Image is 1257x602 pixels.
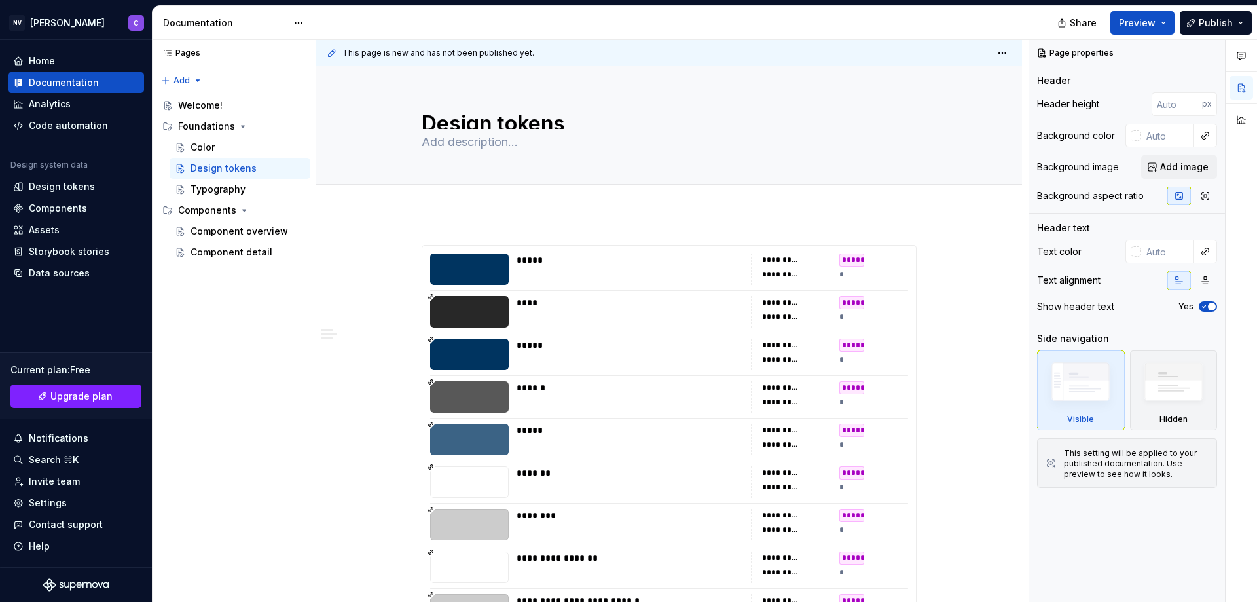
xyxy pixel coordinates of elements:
div: Data sources [29,267,90,280]
div: Pages [157,48,200,58]
div: Design tokens [29,180,95,193]
div: Invite team [29,475,80,488]
div: Visible [1067,414,1094,424]
div: Documentation [163,16,287,29]
a: Code automation [8,115,144,136]
p: px [1202,99,1212,109]
a: Home [8,50,144,71]
div: Components [157,200,310,221]
div: Foundations [157,116,310,137]
span: Add image [1160,160,1209,174]
button: Share [1051,11,1105,35]
div: Home [29,54,55,67]
input: Auto [1141,240,1194,263]
button: Search ⌘K [8,449,144,470]
button: Publish [1180,11,1252,35]
button: Contact support [8,514,144,535]
a: Assets [8,219,144,240]
div: Hidden [1130,350,1218,430]
input: Auto [1152,92,1202,116]
span: Add [173,75,190,86]
button: Add image [1141,155,1217,179]
div: Visible [1037,350,1125,430]
a: Typography [170,179,310,200]
a: Data sources [8,263,144,284]
a: Invite team [8,471,144,492]
div: C [134,18,139,28]
button: Add [157,71,206,90]
div: Hidden [1159,414,1188,424]
div: Page tree [157,95,310,263]
div: Help [29,540,50,553]
div: Background aspect ratio [1037,189,1144,202]
svg: Supernova Logo [43,578,109,592]
div: [PERSON_NAME] [30,16,105,29]
div: Welcome! [178,99,223,112]
a: Components [8,198,144,219]
div: Foundations [178,120,235,133]
div: Typography [191,183,246,196]
div: Storybook stories [29,245,109,258]
div: Component detail [191,246,272,259]
div: Component overview [191,225,288,238]
div: Current plan : Free [10,364,141,377]
a: Component detail [170,242,310,263]
a: Design tokens [8,176,144,197]
div: Background image [1037,160,1119,174]
div: Components [29,202,87,215]
div: This setting will be applied to your published documentation. Use preview to see how it looks. [1064,448,1209,480]
div: Header [1037,74,1070,87]
span: This page is new and has not been published yet. [342,48,534,58]
div: Design tokens [191,162,257,175]
div: NV [9,15,25,31]
span: Publish [1199,16,1233,29]
div: Design system data [10,160,88,170]
button: Upgrade plan [10,385,141,408]
div: Header height [1037,98,1099,111]
button: Notifications [8,428,144,449]
div: Side navigation [1037,332,1109,345]
div: Search ⌘K [29,453,79,466]
a: Settings [8,493,144,514]
a: Welcome! [157,95,310,116]
div: Settings [29,497,67,510]
div: Header text [1037,221,1090,235]
a: Documentation [8,72,144,93]
a: Storybook stories [8,241,144,262]
button: Preview [1110,11,1175,35]
div: Notifications [29,432,88,445]
span: Share [1070,16,1097,29]
a: Analytics [8,94,144,115]
div: Text color [1037,245,1082,258]
div: Analytics [29,98,71,111]
div: Show header text [1037,300,1114,313]
a: Component overview [170,221,310,242]
div: Components [178,204,236,217]
a: Design tokens [170,158,310,179]
label: Yes [1178,301,1193,312]
textarea: Design tokens [419,108,914,129]
div: Documentation [29,76,99,89]
div: Color [191,141,215,154]
a: Color [170,137,310,158]
div: Text alignment [1037,274,1101,287]
div: Background color [1037,129,1115,142]
div: Code automation [29,119,108,132]
span: Upgrade plan [50,390,113,403]
div: Contact support [29,518,103,531]
button: Help [8,536,144,557]
input: Auto [1141,124,1194,147]
div: Assets [29,223,60,236]
span: Preview [1119,16,1156,29]
button: NV[PERSON_NAME]C [3,9,149,37]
